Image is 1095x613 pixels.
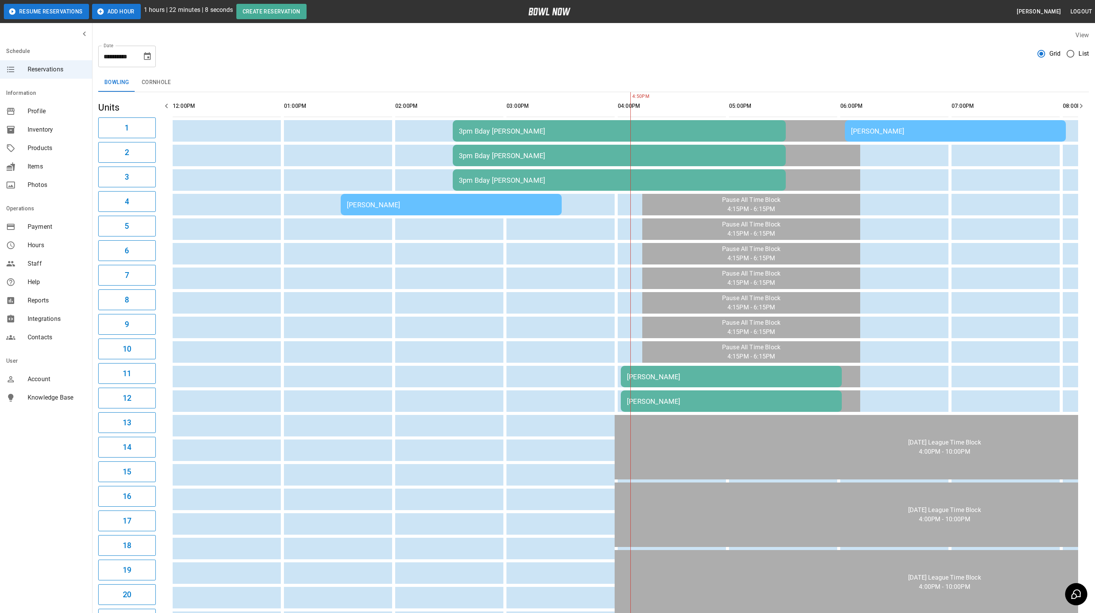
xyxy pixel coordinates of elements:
button: Choose date, selected date is Sep 7, 2025 [140,49,155,64]
h5: Units [98,101,156,114]
div: [PERSON_NAME] [851,127,1060,135]
button: 9 [98,314,156,335]
h6: 16 [123,490,131,502]
h6: 3 [125,171,129,183]
button: 12 [98,388,156,408]
p: 1 hours | 22 minutes | 8 seconds [144,5,233,19]
span: Integrations [28,314,86,324]
h6: 20 [123,588,131,601]
h6: 2 [125,146,129,159]
th: 12:00PM [173,95,281,117]
h6: 1 [125,122,129,134]
h6: 10 [123,343,131,355]
span: Account [28,375,86,384]
button: Resume Reservations [4,4,89,19]
h6: 5 [125,220,129,232]
div: inventory tabs [98,73,1089,92]
button: Create Reservation [236,4,307,19]
h6: 15 [123,466,131,478]
span: Knowledge Base [28,393,86,402]
span: Contacts [28,333,86,342]
span: Reservations [28,65,86,74]
button: 11 [98,363,156,384]
button: 14 [98,437,156,458]
button: 18 [98,535,156,556]
button: Cornhole [135,73,177,92]
button: 16 [98,486,156,507]
span: Staff [28,259,86,268]
span: Help [28,278,86,287]
img: logo [528,8,571,15]
span: Hours [28,241,86,250]
div: 3pm Bday [PERSON_NAME] [459,152,780,160]
th: 03:00PM [506,95,615,117]
span: Inventory [28,125,86,134]
th: 02:00PM [395,95,503,117]
button: 7 [98,265,156,286]
span: Profile [28,107,86,116]
button: 15 [98,461,156,482]
span: Items [28,162,86,171]
span: Payment [28,222,86,231]
button: 6 [98,240,156,261]
h6: 4 [125,195,129,208]
h6: 11 [123,367,131,380]
button: 5 [98,216,156,236]
span: Products [28,144,86,153]
h6: 19 [123,564,131,576]
h6: 8 [125,294,129,306]
span: List [1079,49,1089,58]
h6: 9 [125,318,129,330]
button: 1 [98,117,156,138]
button: 13 [98,412,156,433]
button: 10 [98,339,156,359]
h6: 12 [123,392,131,404]
button: 2 [98,142,156,163]
th: 01:00PM [284,95,392,117]
button: 3 [98,167,156,187]
div: [PERSON_NAME] [627,397,836,405]
button: 8 [98,289,156,310]
button: 4 [98,191,156,212]
span: Photos [28,180,86,190]
h6: 14 [123,441,131,453]
h6: 13 [123,416,131,429]
button: 20 [98,584,156,605]
div: 3pm Bday [PERSON_NAME] [459,176,780,184]
h6: 7 [125,269,129,281]
div: 3pm Bday [PERSON_NAME] [459,127,780,135]
button: Add Hour [92,4,141,19]
span: Grid [1049,49,1061,58]
label: View [1075,31,1089,39]
span: 4:50PM [630,93,632,101]
button: Logout [1067,5,1095,19]
div: [PERSON_NAME] [627,373,836,381]
button: 19 [98,560,156,580]
div: [PERSON_NAME] [347,201,556,209]
button: [PERSON_NAME] [1014,5,1064,19]
span: Reports [28,296,86,305]
h6: 18 [123,539,131,552]
h6: 17 [123,515,131,527]
button: Bowling [98,73,135,92]
h6: 6 [125,245,129,257]
button: 17 [98,511,156,531]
